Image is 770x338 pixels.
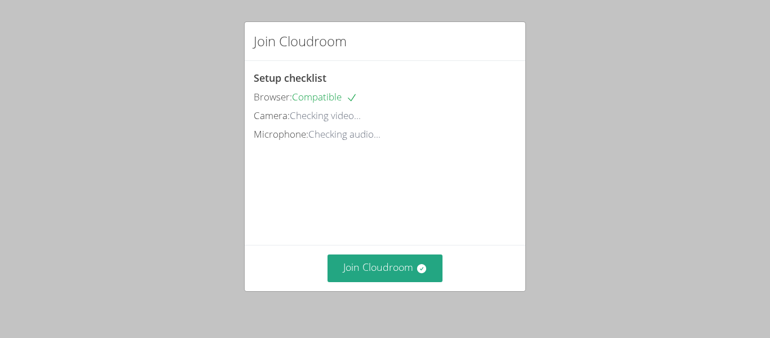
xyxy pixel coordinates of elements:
[292,90,357,103] span: Compatible
[254,128,308,141] span: Microphone:
[254,31,347,51] h2: Join Cloudroom
[254,90,292,103] span: Browser:
[308,128,380,141] span: Checking audio...
[290,109,361,122] span: Checking video...
[328,254,443,282] button: Join Cloudroom
[254,71,326,85] span: Setup checklist
[254,109,290,122] span: Camera:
